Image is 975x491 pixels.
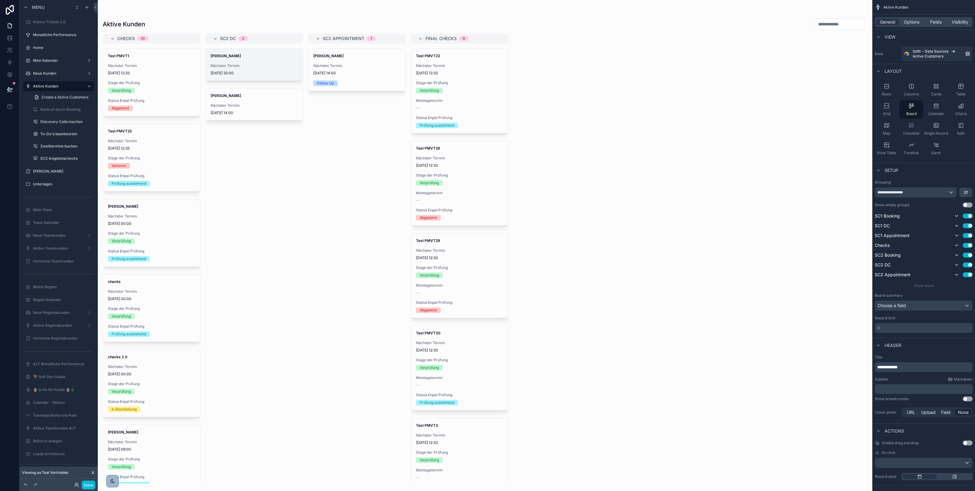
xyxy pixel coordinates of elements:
a: Meine Region [23,282,94,292]
span: Actions [885,428,904,434]
button: Table [949,81,973,99]
label: Title [875,355,973,360]
a: Neue Teamkunden [23,231,94,240]
span: Stage der Prüfung [416,265,503,270]
div: Prüfung ausstehend [112,331,146,337]
a: Aktive Teamkunden ALT [23,423,94,433]
span: Table [956,92,966,97]
div: 10 [141,36,145,41]
a: Kundenübersicht [23,462,94,472]
span: Board [906,111,917,116]
label: Board summary [875,293,903,298]
span: Viewing as Test Vertriebler [22,470,69,475]
span: [DATE] 09:00 [108,447,195,452]
a: Aktive Regionskunden [23,321,94,330]
a: Leads terminieren [23,449,94,459]
span: Nächster Termin [108,364,195,369]
div: Verloren [112,163,126,169]
span: Nächster Termin [416,433,503,438]
label: Leads terminieren [33,452,93,456]
a: [PERSON_NAME]Nächster Termin[DATE] 20:00 [205,48,303,81]
a: Region Kalender [23,295,94,305]
span: Active Customers [913,54,944,59]
label: Calendar - Noloco [33,400,93,405]
span: [DATE] 12:33 [108,146,195,151]
span: Split [957,131,965,136]
span: Columns [904,92,919,97]
strong: checks [108,279,121,284]
a: ALT Monatliche Performance [23,359,94,369]
a: Test PMVT30Nächster Termin[DATE] 12:33Stage der PrüfungVorprüfungMontagetermin--Status Enpal Prüf... [411,325,509,411]
div: Vorprüfung [420,457,439,463]
button: Gantt [924,139,948,158]
a: 🎅🎄Ho Ho Hustle 🎅🎄 [23,385,94,395]
span: Menu [32,4,45,10]
a: Markdown [948,377,973,382]
strong: Test PMVT1 [108,54,129,58]
label: Discovery Calls machen [40,119,93,124]
label: Mein Team [33,207,93,212]
span: Montagetermin [416,283,503,288]
span: Calendar [928,111,944,116]
span: SC2 Booking [875,252,901,258]
button: Split [949,120,973,138]
a: checks 2.0Nächster Termin[DATE] 00:00Stage der PrüfungVorprüfungStatus Enpal PrüfungIn Bearbeitung [103,349,201,417]
span: Montagetermin [416,191,503,195]
span: Markdown [954,377,973,382]
strong: checks 2.0 [108,355,127,359]
a: Test PMVT1Nächster Termin[DATE] 12:33Stage der PrüfungVorprüfungStatus Enpal PrüfungAbgelehnt [103,48,201,116]
span: Setup [885,167,898,173]
strong: Test PMVT29 [416,238,440,243]
label: Zweittermine buchen [40,144,93,149]
strong: [PERSON_NAME] [313,54,344,58]
a: checksNächster Termin[DATE] 00:00Stage der PrüfungVorprüfungStatus Enpal PrüfungPrüfung ausstehend [103,274,201,342]
label: 🏆 Self Gen Hustle [33,374,93,379]
a: Test PMVT28Nächster Termin[DATE] 12:33Stage der PrüfungVorprüfungMontagetermin--Status Enpal Prüf... [411,141,509,226]
a: Home [23,43,94,53]
label: Aktive Regionskunden [33,323,84,328]
span: Grid [883,111,890,116]
button: Map [875,120,898,138]
label: To-Do's beantworten [40,132,93,136]
a: Mein Kalender [23,56,94,65]
span: General [880,19,895,25]
span: Final Checks [425,35,457,42]
a: Neue Kunden [23,69,94,78]
span: Status Enpal Prüfung [108,173,195,178]
strong: [PERSON_NAME] [211,54,241,58]
span: -- [416,290,420,295]
span: Nächster Termin [108,139,195,143]
label: Cover photo [875,410,899,415]
span: Stage der Prüfung [416,173,503,178]
span: Layout [885,68,902,74]
a: Mein Team [23,205,94,215]
a: To-Do's beantworten [31,129,94,139]
span: -- [416,475,420,480]
button: Single Record [924,120,948,138]
span: Status Enpal Prüfung [416,115,503,120]
label: 🎅🎄Ho Ho Hustle 🎅🎄 [33,387,93,392]
a: Create a Active Customers [31,92,94,102]
span: Nächster Termin [108,289,195,294]
button: Cards [924,81,948,99]
button: Calendar [924,100,948,119]
label: Teamlead Referrals Push [33,413,93,418]
label: Record style [875,474,899,479]
div: Vorprüfung [420,273,439,278]
span: [DATE] 12:33 [416,255,503,260]
span: Nächster Termin [416,156,503,161]
a: Softr - Data SourcesActive Customers [902,46,973,61]
div: Vorprüfung [112,389,131,394]
label: Record limit [875,316,896,321]
strong: Test PMVT23 [416,54,440,58]
a: Test PMVT25Nächster Termin[DATE] 12:33Stage der PrüfungVerlorenStatus Enpal PrüfungPrüfung ausste... [103,124,201,192]
span: Status Enpal Prüfung [416,300,503,305]
label: Mein Kalender [33,58,84,63]
span: [DATE] 12:33 [108,71,195,76]
span: Stage der Prüfung [416,80,503,85]
a: Test PMVT29Nächster Termin[DATE] 12:33Stage der PrüfungVorprüfungMontagetermin--Status Enpal Prüf... [411,233,509,318]
a: Neue Regionskunden [23,308,94,318]
span: Status Enpal Prüfung [108,399,195,404]
a: Calendar - Noloco [23,398,94,407]
label: Meine Region [33,285,93,289]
